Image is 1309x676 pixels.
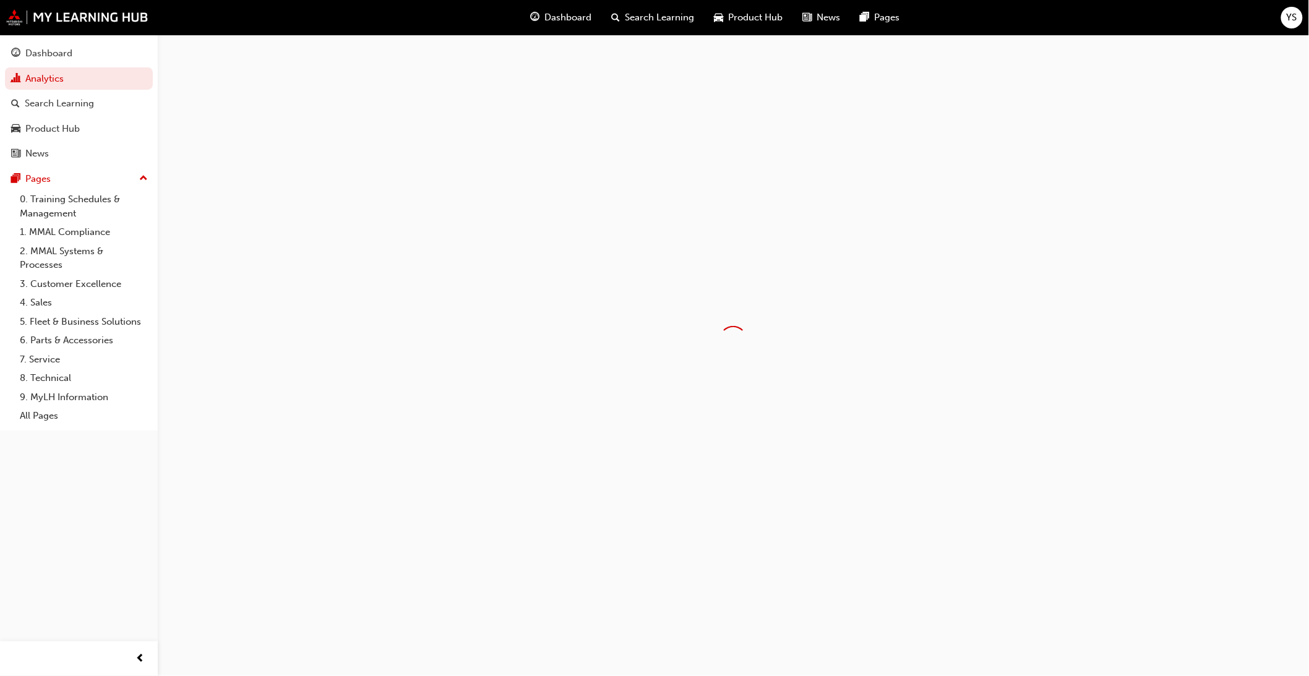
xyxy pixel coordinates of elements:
a: 6. Parts & Accessories [15,331,153,350]
span: Product Hub [728,11,783,25]
span: pages-icon [860,10,869,25]
span: YS [1287,11,1297,25]
a: 4. Sales [15,293,153,312]
a: pages-iconPages [850,5,909,30]
a: search-iconSearch Learning [601,5,704,30]
a: News [5,142,153,165]
span: guage-icon [11,48,20,59]
button: Pages [5,168,153,190]
span: Dashboard [544,11,591,25]
a: Search Learning [5,92,153,115]
a: news-iconNews [792,5,850,30]
span: chart-icon [11,74,20,85]
button: YS [1281,7,1303,28]
a: Dashboard [5,42,153,65]
a: 2. MMAL Systems & Processes [15,242,153,275]
span: news-icon [802,10,812,25]
a: 9. MyLH Information [15,388,153,407]
a: 7. Service [15,350,153,369]
button: DashboardAnalyticsSearch LearningProduct HubNews [5,40,153,168]
span: guage-icon [530,10,539,25]
span: search-icon [611,10,620,25]
img: mmal [6,9,148,25]
div: Product Hub [25,122,80,136]
span: prev-icon [136,651,145,667]
a: 5. Fleet & Business Solutions [15,312,153,332]
a: Analytics [5,67,153,90]
span: car-icon [11,124,20,135]
div: Dashboard [25,46,72,61]
a: Product Hub [5,118,153,140]
a: 8. Technical [15,369,153,388]
span: car-icon [714,10,723,25]
a: car-iconProduct Hub [704,5,792,30]
span: news-icon [11,148,20,160]
span: up-icon [139,171,148,187]
span: search-icon [11,98,20,109]
a: 1. MMAL Compliance [15,223,153,242]
div: News [25,147,49,161]
span: News [817,11,840,25]
span: Search Learning [625,11,694,25]
div: Search Learning [25,96,94,111]
div: Pages [25,172,51,186]
span: Pages [874,11,899,25]
span: pages-icon [11,174,20,185]
a: 0. Training Schedules & Management [15,190,153,223]
a: 3. Customer Excellence [15,275,153,294]
a: guage-iconDashboard [520,5,601,30]
a: All Pages [15,406,153,426]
